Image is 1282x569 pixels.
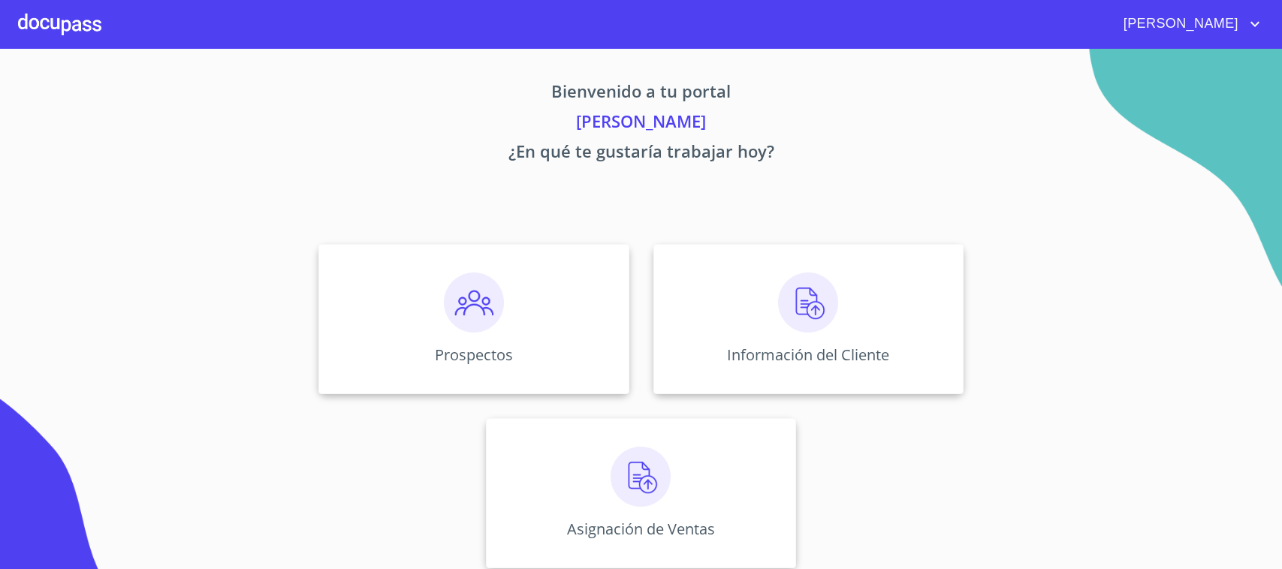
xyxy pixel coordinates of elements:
[1112,12,1246,36] span: [PERSON_NAME]
[179,109,1104,139] p: [PERSON_NAME]
[1112,12,1264,36] button: account of current user
[435,345,513,365] p: Prospectos
[179,139,1104,169] p: ¿En qué te gustaría trabajar hoy?
[444,272,504,333] img: prospectos.png
[567,519,715,539] p: Asignación de Ventas
[778,272,838,333] img: carga.png
[179,79,1104,109] p: Bienvenido a tu portal
[727,345,889,365] p: Información del Cliente
[611,447,671,507] img: carga.png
